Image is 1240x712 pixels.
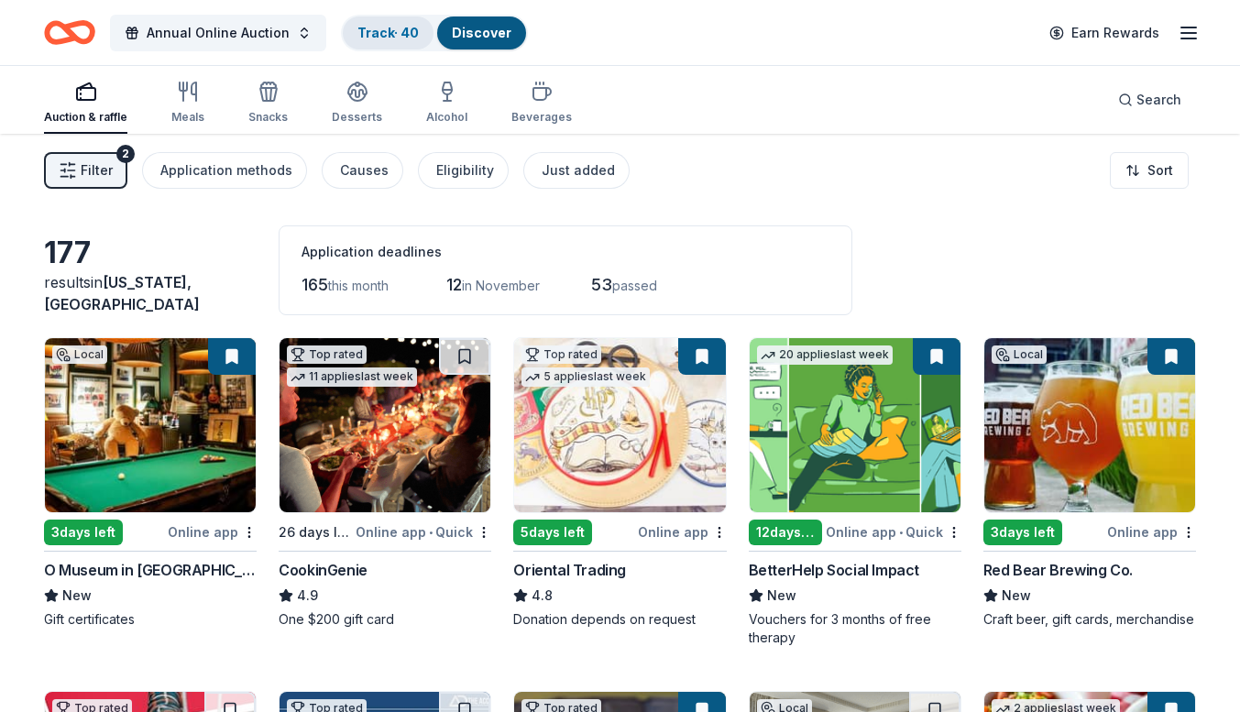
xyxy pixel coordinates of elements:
button: Search [1103,82,1196,118]
a: Track· 40 [357,25,419,40]
div: Online app [638,520,727,543]
div: 177 [44,235,257,271]
a: Image for Red Bear Brewing Co.Local3days leftOnline appRed Bear Brewing Co.NewCraft beer, gift ca... [983,337,1196,629]
div: Auction & raffle [44,110,127,125]
button: Desserts [332,73,382,134]
button: Alcohol [426,73,467,134]
div: 2 [116,145,135,163]
div: Beverages [511,110,572,125]
div: 26 days left [279,521,352,543]
a: Image for Oriental TradingTop rated5 applieslast week5days leftOnline appOriental Trading4.8Donat... [513,337,726,629]
div: Red Bear Brewing Co. [983,559,1133,581]
div: 3 days left [983,520,1062,545]
div: Online app Quick [356,520,491,543]
span: passed [612,278,657,293]
span: New [767,585,796,607]
img: Image for Red Bear Brewing Co. [984,338,1195,512]
div: Alcohol [426,110,467,125]
button: Filter2 [44,152,127,189]
span: 12 [446,275,462,294]
span: [US_STATE], [GEOGRAPHIC_DATA] [44,273,200,313]
div: results [44,271,257,315]
button: Beverages [511,73,572,134]
div: BetterHelp Social Impact [749,559,919,581]
span: in November [462,278,540,293]
span: New [62,585,92,607]
div: Online app Quick [826,520,961,543]
span: • [429,525,433,540]
div: Just added [542,159,615,181]
a: Discover [452,25,511,40]
img: Image for O Museum in The Mansion [45,338,256,512]
div: Causes [340,159,389,181]
div: 20 applies last week [757,345,893,365]
button: Causes [322,152,403,189]
button: Eligibility [418,152,509,189]
button: Track· 40Discover [341,15,528,51]
img: Image for CookinGenie [280,338,490,512]
a: Image for O Museum in The MansionLocal3days leftOnline appO Museum in [GEOGRAPHIC_DATA]NewGift ce... [44,337,257,629]
div: Craft beer, gift cards, merchandise [983,610,1196,629]
span: 4.8 [532,585,553,607]
div: Local [992,345,1047,364]
span: 53 [591,275,612,294]
img: Image for Oriental Trading [514,338,725,512]
div: Gift certificates [44,610,257,629]
div: 12 days left [749,520,822,545]
div: Online app [1107,520,1196,543]
button: Just added [523,152,630,189]
button: Auction & raffle [44,73,127,134]
button: Meals [171,73,204,134]
a: Earn Rewards [1038,16,1170,49]
span: Annual Online Auction [147,22,290,44]
div: Desserts [332,110,382,125]
div: Snacks [248,110,288,125]
a: Home [44,11,95,54]
div: Donation depends on request [513,610,726,629]
div: Local [52,345,107,364]
button: Application methods [142,152,307,189]
div: Top rated [521,345,601,364]
div: Application methods [160,159,292,181]
span: Filter [81,159,113,181]
div: CookinGenie [279,559,368,581]
div: 3 days left [44,520,123,545]
span: this month [328,278,389,293]
span: 165 [302,275,328,294]
a: Image for BetterHelp Social Impact20 applieslast week12days leftOnline app•QuickBetterHelp Social... [749,337,961,647]
div: Meals [171,110,204,125]
div: 5 applies last week [521,367,650,387]
div: Online app [168,520,257,543]
button: Annual Online Auction [110,15,326,51]
div: 5 days left [513,520,592,545]
div: Top rated [287,345,367,364]
div: 11 applies last week [287,367,417,387]
span: Search [1136,89,1181,111]
div: Oriental Trading [513,559,626,581]
div: One $200 gift card [279,610,491,629]
button: Snacks [248,73,288,134]
div: Eligibility [436,159,494,181]
a: Image for CookinGenieTop rated11 applieslast week26 days leftOnline app•QuickCookinGenie4.9One $2... [279,337,491,629]
span: • [899,525,903,540]
div: Application deadlines [302,241,829,263]
span: in [44,273,200,313]
span: 4.9 [297,585,318,607]
div: O Museum in [GEOGRAPHIC_DATA] [44,559,257,581]
span: New [1002,585,1031,607]
img: Image for BetterHelp Social Impact [750,338,960,512]
div: Vouchers for 3 months of free therapy [749,610,961,647]
button: Sort [1110,152,1189,189]
span: Sort [1147,159,1173,181]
